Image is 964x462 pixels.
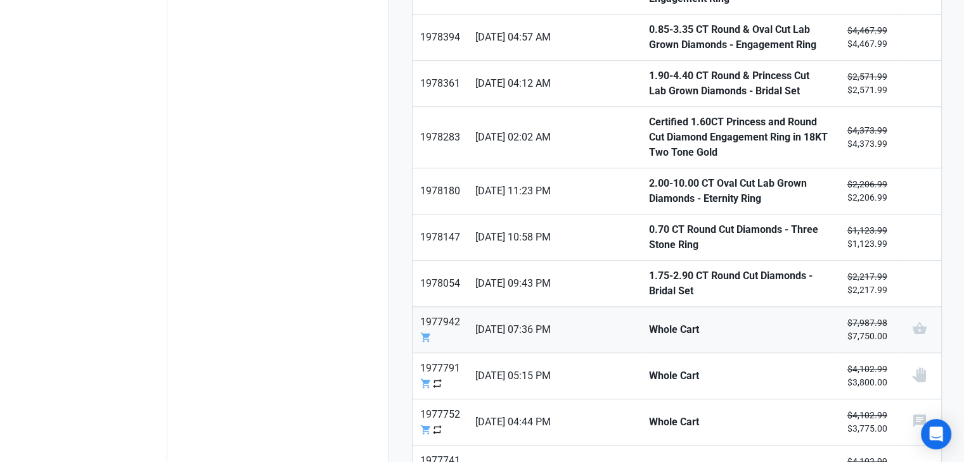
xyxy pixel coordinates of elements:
a: 1978394 [413,15,468,60]
strong: 1.90-4.40 CT Round & Princess Cut Lab Grown Diamonds - Bridal Set [649,68,829,99]
a: $1,123.99$1,123.99 [837,215,897,260]
a: Whole Cart [641,399,837,445]
a: [DATE] 04:57 AM [468,15,641,60]
s: $2,217.99 [847,272,887,282]
small: $3,775.00 [844,409,890,435]
small: $2,571.99 [844,70,890,97]
strong: Whole Cart [649,322,829,337]
s: $2,206.99 [847,179,887,189]
span: [DATE] 02:02 AM [475,130,634,145]
a: 1.90-4.40 CT Round & Princess Cut Lab Grown Diamonds - Bridal Set [641,61,837,106]
span: [DATE] 04:12 AM [475,76,634,91]
strong: 0.85-3.35 CT Round & Oval Cut Lab Grown Diamonds - Engagement Ring [649,22,829,53]
a: 1977942shopping_cart [413,307,468,353]
a: Certified 1.60CT Princess and Round Cut Diamond Engagement Ring in 18KT Two Tone Gold [641,107,837,168]
span: [DATE] 04:57 AM [475,30,634,45]
a: $4,373.99$4,373.99 [837,107,897,168]
a: 1978147 [413,215,468,260]
a: $2,206.99$2,206.99 [837,168,897,214]
s: $4,102.99 [847,364,887,374]
span: [DATE] 05:15 PM [475,368,634,384]
strong: 0.70 CT Round Cut Diamonds - Three Stone Ring [649,222,829,253]
a: 1978180 [413,168,468,214]
small: $4,373.99 [844,124,890,151]
s: $4,467.99 [847,25,887,35]
a: $2,217.99$2,217.99 [837,261,897,306]
a: $4,467.99$4,467.99 [837,15,897,60]
small: $4,467.99 [844,24,890,51]
a: [DATE] 04:44 PM [468,399,641,445]
a: 1.75-2.90 CT Round Cut Diamonds - Bridal Set [641,261,837,306]
a: shopping_basket [897,307,941,353]
a: 0.85-3.35 CT Round & Oval Cut Lab Grown Diamonds - Engagement Ring [641,15,837,60]
span: [DATE] 09:43 PM [475,276,634,291]
a: [DATE] 09:43 PM [468,261,641,306]
s: $4,102.99 [847,410,887,420]
a: $4,102.99$3,800.00 [837,353,897,399]
span: repeat [432,378,443,389]
a: $7,987.98$7,750.00 [837,307,897,353]
small: $2,206.99 [844,178,890,204]
span: shopping_cart [420,332,432,343]
a: $4,102.99$3,775.00 [837,399,897,445]
small: $2,217.99 [844,270,890,297]
span: [DATE] 07:36 PM [475,322,634,337]
span: shopping_basket [911,321,927,336]
a: [DATE] 10:58 PM [468,215,641,260]
a: 1978283 [413,107,468,168]
span: [DATE] 10:58 PM [475,230,634,245]
a: chat [897,399,941,445]
span: [DATE] 11:23 PM [475,184,634,199]
a: Whole Cart [641,353,837,399]
a: Whole Cart [641,307,837,353]
s: $2,571.99 [847,72,887,82]
a: [DATE] 02:02 AM [468,107,641,168]
a: 1978361 [413,61,468,106]
a: $2,571.99$2,571.99 [837,61,897,106]
span: repeat [432,424,443,435]
strong: 2.00-10.00 CT Oval Cut Lab Grown Diamonds - Eternity Ring [649,176,829,206]
small: $1,123.99 [844,224,890,251]
span: shopping_cart [420,424,432,435]
strong: Certified 1.60CT Princess and Round Cut Diamond Engagement Ring in 18KT Two Tone Gold [649,115,829,160]
a: [DATE] 05:15 PM [468,353,641,399]
a: 1978054 [413,261,468,306]
a: [DATE] 07:36 PM [468,307,641,353]
a: [DATE] 11:23 PM [468,168,641,214]
a: 2.00-10.00 CT Oval Cut Lab Grown Diamonds - Eternity Ring [641,168,837,214]
a: 0.70 CT Round Cut Diamonds - Three Stone Ring [641,215,837,260]
img: status_user_offer_unavailable.svg [911,367,927,382]
a: 1977791shopping_cartrepeat [413,353,468,399]
strong: Whole Cart [649,415,829,430]
span: shopping_cart [420,378,432,389]
a: 1977752shopping_cartrepeat [413,399,468,445]
a: [DATE] 04:12 AM [468,61,641,106]
span: [DATE] 04:44 PM [475,415,634,430]
s: $1,123.99 [847,225,887,235]
small: $7,750.00 [844,316,890,343]
s: $4,373.99 [847,125,887,135]
div: Open Intercom Messenger [921,419,951,449]
strong: Whole Cart [649,368,829,384]
small: $3,800.00 [844,363,890,389]
span: chat [911,413,927,428]
s: $7,987.98 [847,318,887,328]
strong: 1.75-2.90 CT Round Cut Diamonds - Bridal Set [649,268,829,299]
